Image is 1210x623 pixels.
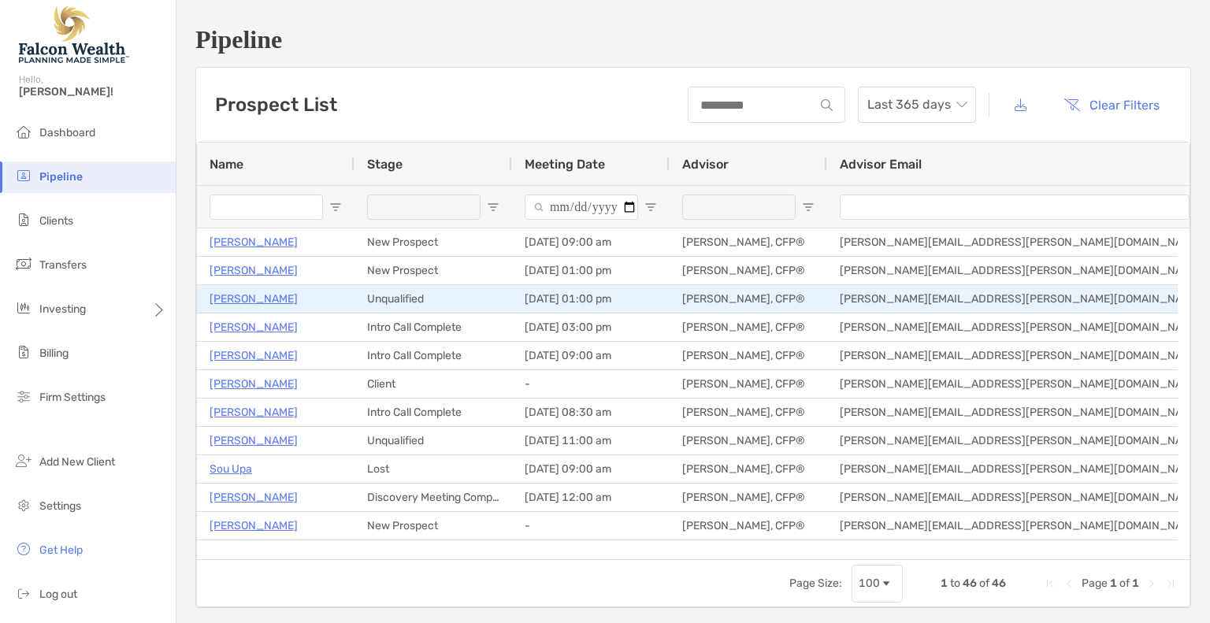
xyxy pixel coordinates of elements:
div: [PERSON_NAME], CFP® [670,455,827,483]
div: [DATE] 01:00 pm [512,285,670,313]
span: Dashboard [39,126,95,139]
span: Last 365 days [867,87,967,122]
div: Page Size [852,565,903,603]
img: billing icon [14,343,33,362]
span: Pipeline [39,170,83,184]
span: Get Help [39,543,83,557]
div: New Prospect [354,228,512,256]
span: 1 [1110,577,1117,590]
div: [DATE] 08:30 am [512,399,670,426]
input: Meeting Date Filter Input [525,195,638,220]
button: Open Filter Menu [487,201,499,213]
input: Name Filter Input [210,195,323,220]
a: [PERSON_NAME] [210,374,298,394]
button: Clear Filters [1052,87,1171,122]
span: Stage [367,157,403,172]
a: Sou Upa [210,459,252,479]
div: [PERSON_NAME], CFP® [670,370,827,398]
p: [PERSON_NAME] [210,544,298,564]
div: [PERSON_NAME], CFP® [670,512,827,540]
div: [PERSON_NAME], CFP® [670,285,827,313]
img: firm-settings icon [14,387,33,406]
a: [PERSON_NAME] [210,431,298,451]
button: Open Filter Menu [329,201,342,213]
span: Advisor Email [840,157,922,172]
span: 46 [963,577,977,590]
div: [PERSON_NAME], CFP® [670,313,827,341]
div: Unqualified [354,427,512,454]
div: Last Page [1164,577,1177,590]
a: [PERSON_NAME] [210,516,298,536]
span: 46 [992,577,1006,590]
div: [DATE] 01:00 pm [512,257,670,284]
div: [PERSON_NAME], CFP® [670,540,827,568]
div: New Prospect [354,512,512,540]
div: [DATE] 09:00 am [512,342,670,369]
div: Client [354,370,512,398]
div: [DATE] 01:30 pm [512,540,670,568]
div: Lost [354,455,512,483]
div: [DATE] 09:00 am [512,455,670,483]
span: Meeting Date [525,157,605,172]
div: New Prospect [354,257,512,284]
div: Unqualified [354,285,512,313]
span: 1 [1132,577,1139,590]
img: investing icon [14,299,33,317]
div: Discovery Meeting Complete [354,484,512,511]
a: [PERSON_NAME] [210,488,298,507]
span: Settings [39,499,81,513]
div: [DATE] 11:00 am [512,427,670,454]
img: input icon [821,99,833,111]
img: transfers icon [14,254,33,273]
a: [PERSON_NAME] [210,289,298,309]
div: [PERSON_NAME], CFP® [670,228,827,256]
div: [DATE] 12:00 am [512,484,670,511]
span: Transfers [39,258,87,272]
div: 100 [859,577,880,590]
h3: Prospect List [215,94,337,116]
span: Firm Settings [39,391,106,404]
a: [PERSON_NAME] [210,317,298,337]
a: [PERSON_NAME] [210,346,298,365]
a: [PERSON_NAME] [210,402,298,422]
img: dashboard icon [14,122,33,141]
img: get-help icon [14,540,33,558]
div: Next Page [1145,577,1158,590]
img: clients icon [14,210,33,229]
div: [DATE] 09:00 am [512,228,670,256]
div: Page Size: [789,577,842,590]
span: Advisor [682,157,729,172]
button: Open Filter Menu [644,201,657,213]
div: Intro Call Complete [354,399,512,426]
div: [DATE] 03:00 pm [512,313,670,341]
span: Log out [39,588,77,601]
span: Billing [39,347,69,360]
div: [PERSON_NAME], CFP® [670,484,827,511]
span: of [979,577,989,590]
img: settings icon [14,495,33,514]
a: [PERSON_NAME] [210,261,298,280]
h1: Pipeline [195,25,1191,54]
img: add_new_client icon [14,451,33,470]
img: Falcon Wealth Planning Logo [19,6,129,63]
span: [PERSON_NAME]! [19,85,166,98]
div: [PERSON_NAME], CFP® [670,427,827,454]
img: pipeline icon [14,166,33,185]
span: Name [210,157,243,172]
span: Page [1082,577,1108,590]
div: [PERSON_NAME], CFP® [670,399,827,426]
div: Previous Page [1063,577,1075,590]
div: - [512,512,670,540]
div: First Page [1044,577,1056,590]
div: [PERSON_NAME], CFP® [670,257,827,284]
div: [PERSON_NAME], CFP® [670,342,827,369]
input: Advisor Email Filter Input [840,195,1190,220]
